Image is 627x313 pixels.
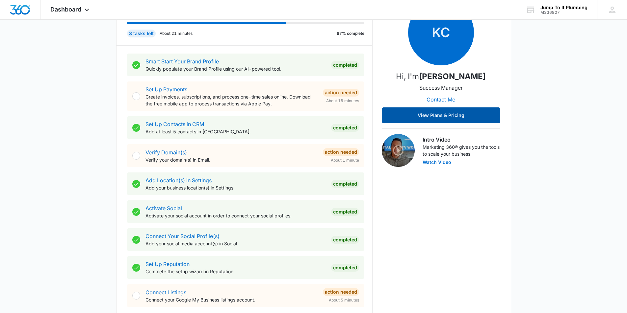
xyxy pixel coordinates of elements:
[145,296,318,303] p: Connect your Google My Business listings account.
[331,61,359,69] div: Completed
[145,184,326,191] p: Add your business location(s) in Settings.
[50,6,81,13] span: Dashboard
[145,205,182,212] a: Activate Social
[145,233,220,239] a: Connect Your Social Profile(s)
[423,136,500,144] h3: Intro Video
[127,30,156,37] div: 3 tasks left
[145,149,187,156] a: Verify Domain(s)
[329,297,359,303] span: About 5 minutes
[396,71,486,82] p: Hi, I'm
[331,124,359,132] div: Completed
[419,72,486,81] strong: [PERSON_NAME]
[160,31,193,36] p: About 21 minutes
[331,180,359,188] div: Completed
[331,236,359,244] div: Completed
[145,58,219,65] a: Smart Start Your Brand Profile
[323,148,359,156] div: Action Needed
[323,288,359,296] div: Action Needed
[420,92,462,107] button: Contact Me
[540,10,588,15] div: account id
[382,107,500,123] button: View Plans & Pricing
[145,289,186,296] a: Connect Listings
[145,86,187,93] a: Set Up Payments
[145,261,190,267] a: Set Up Reputation
[145,268,326,275] p: Complete the setup wizard in Reputation.
[540,5,588,10] div: account name
[419,84,463,92] p: Success Manager
[323,89,359,97] div: Action Needed
[326,98,359,104] span: About 15 minutes
[145,93,318,107] p: Create invoices, subscriptions, and process one-time sales online. Download the free mobile app t...
[382,134,415,167] img: Intro Video
[331,157,359,163] span: About 1 minute
[423,160,451,165] button: Watch Video
[331,264,359,272] div: Completed
[145,65,326,72] p: Quickly populate your Brand Profile using our AI-powered tool.
[145,240,326,247] p: Add your social media account(s) in Social.
[423,144,500,157] p: Marketing 360® gives you the tools to scale your business.
[145,177,212,184] a: Add Location(s) in Settings
[331,208,359,216] div: Completed
[145,128,326,135] p: Add at least 5 contacts in [GEOGRAPHIC_DATA].
[337,31,364,36] p: 67% complete
[145,156,318,163] p: Verify your domain(s) in Email.
[145,212,326,219] p: Activate your social account in order to connect your social profiles.
[145,121,204,127] a: Set Up Contacts in CRM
